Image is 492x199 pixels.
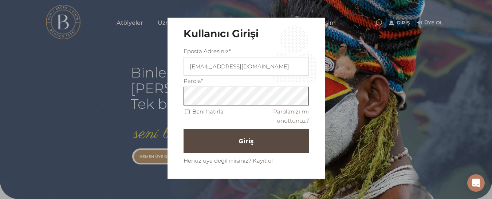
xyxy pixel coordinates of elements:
span: Henüz üye değil misiniz? [184,157,251,164]
a: Parolanızı mı unuttunuz? [273,108,309,124]
input: Üç veya daha fazla karakter [184,57,309,76]
a: Kayıt ol [253,157,273,164]
label: Eposta Adresiniz* [184,47,231,56]
button: Giriş [184,129,309,153]
span: Giriş [239,135,253,147]
label: Beni hatırla [192,107,224,116]
div: Open Intercom Messenger [467,174,485,192]
h3: Kullanıcı Girişi [184,28,309,40]
label: Parola* [184,76,203,85]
